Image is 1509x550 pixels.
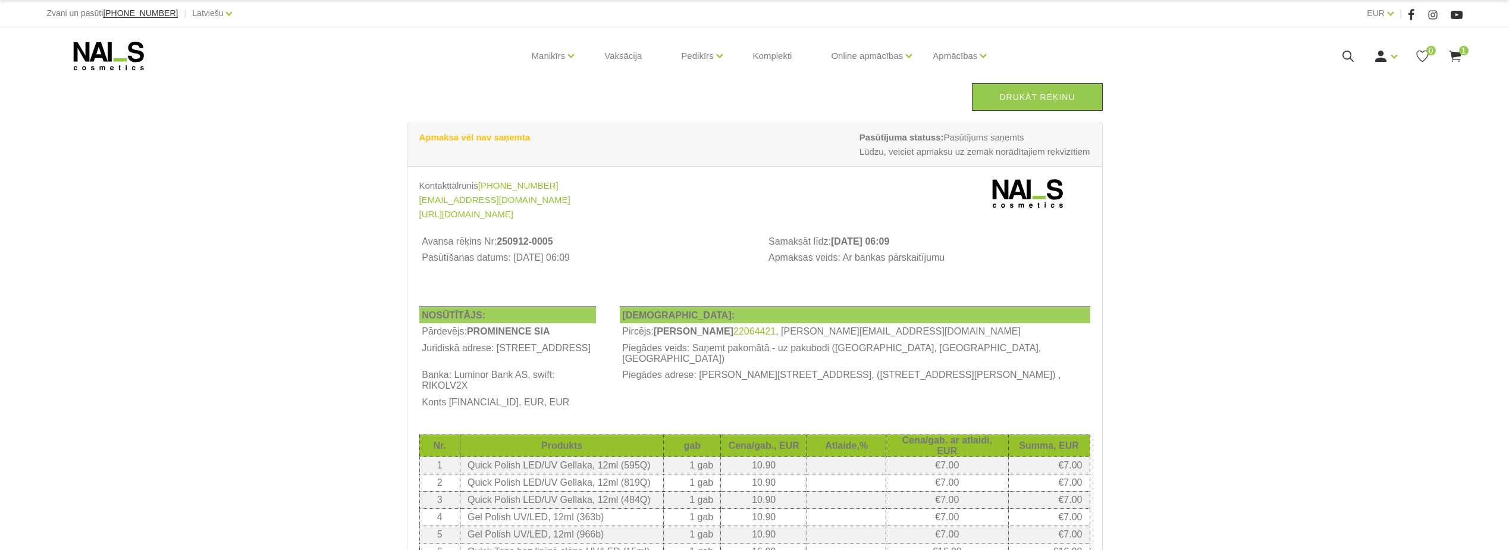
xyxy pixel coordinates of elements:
td: €7.00 [886,508,1008,526]
th: Cena/gab. ar atlaidi, EUR [886,435,1008,457]
td: 3 [419,491,460,508]
td: 1 gab [664,526,721,543]
a: Manikīrs [532,32,566,80]
td: 10.90 [721,526,807,543]
td: €7.00 [1008,508,1090,526]
a: Vaksācija [595,27,651,85]
a: 1 [1448,49,1463,64]
a: EUR [1367,6,1385,20]
a: 22064421 [733,326,776,337]
td: 1 gab [664,491,721,508]
td: Pārdevējs: [419,323,596,340]
th: Samaksāt līdz: [766,233,1090,250]
td: 4 [419,508,460,526]
a: [PHONE_NUMBER] [103,9,178,18]
span: | [184,6,186,21]
td: 1 gab [664,474,721,491]
td: €7.00 [886,491,1008,508]
div: Kontakttālrunis [419,179,746,193]
td: Avansa rēķins izdrukāts: [DATE] 08:09:15 [419,266,742,283]
span: 1 [1459,46,1469,55]
th: Summa, EUR [1008,435,1090,457]
a: Komplekti [743,27,802,85]
td: 10.90 [721,474,807,491]
span: [PHONE_NUMBER] [103,8,178,18]
td: 1 gab [664,508,721,526]
th: Produkts [460,435,663,457]
td: 5 [419,526,460,543]
td: Gel Polish UV/LED, 12ml (363b) [460,508,663,526]
td: Pasūtīšanas datums: [DATE] 06:09 [419,250,742,267]
a: Drukāt rēķinu [972,83,1102,111]
td: Piegādes veids: Saņemt pakomātā - uz pakubodi ([GEOGRAPHIC_DATA], [GEOGRAPHIC_DATA], [GEOGRAPHIC_... [620,340,1090,367]
th: Banka: Luminor Bank AS, swift: RIKOLV2X [419,367,596,395]
th: Atlaide,% [807,435,886,457]
span: | [1400,6,1402,21]
td: Gel Polish UV/LED, 12ml (966b) [460,526,663,543]
td: €7.00 [1008,457,1090,474]
a: [PHONE_NUMBER] [478,179,559,193]
th: Avansa rēķins Nr: [419,233,742,250]
td: Quick Polish LED/UV Gellaka, 12ml (595Q) [460,457,663,474]
th: NOSŪTĪTĀJS: [419,307,596,323]
span: 0 [1426,46,1436,55]
b: [DATE] 06:09 [831,236,889,246]
a: Pedikīrs [681,32,713,80]
strong: Pasūtījuma statuss: [859,132,944,142]
a: Latviešu [192,6,223,20]
th: [DEMOGRAPHIC_DATA]: [620,307,1090,323]
td: 10.90 [721,508,807,526]
td: €7.00 [1008,474,1090,491]
a: Online apmācības [831,32,903,80]
a: 0 [1415,49,1430,64]
td: €7.00 [1008,526,1090,543]
td: 10.90 [721,457,807,474]
td: €7.00 [886,457,1008,474]
a: Apmācības [933,32,977,80]
td: €7.00 [886,526,1008,543]
th: Juridiskā adrese: [STREET_ADDRESS] [419,340,596,367]
div: Zvani un pasūti [46,6,178,21]
th: Konts [FINANCIAL_ID], EUR, EUR [419,394,596,411]
td: Quick Polish LED/UV Gellaka, 12ml (819Q) [460,474,663,491]
a: [EMAIL_ADDRESS][DOMAIN_NAME] [419,193,570,207]
td: Apmaksas veids: Ar bankas pārskaitījumu [766,250,1090,267]
td: Piegādes adrese: [PERSON_NAME][STREET_ADDRESS], ([STREET_ADDRESS][PERSON_NAME]) , [620,367,1090,395]
td: €7.00 [886,474,1008,491]
td: 10.90 [721,491,807,508]
span: Pasūtījums saņemts Lūdzu, veiciet apmaksu uz zemāk norādītajiem rekvizītiem [859,130,1090,159]
td: 2 [419,474,460,491]
th: Nr. [419,435,460,457]
th: gab [664,435,721,457]
td: €7.00 [1008,491,1090,508]
b: 250912-0005 [497,236,553,246]
b: [PERSON_NAME] [654,326,733,336]
strong: Apmaksa vēl nav saņemta [419,132,531,142]
b: PROMINENCE SIA [467,326,550,336]
td: Quick Polish LED/UV Gellaka, 12ml (484Q) [460,491,663,508]
a: [URL][DOMAIN_NAME] [419,207,513,221]
td: 1 [419,457,460,474]
th: Cena/gab., EUR [721,435,807,457]
td: Pircējs: , [PERSON_NAME][EMAIL_ADDRESS][DOMAIN_NAME] [620,323,1090,340]
td: 1 gab [664,457,721,474]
